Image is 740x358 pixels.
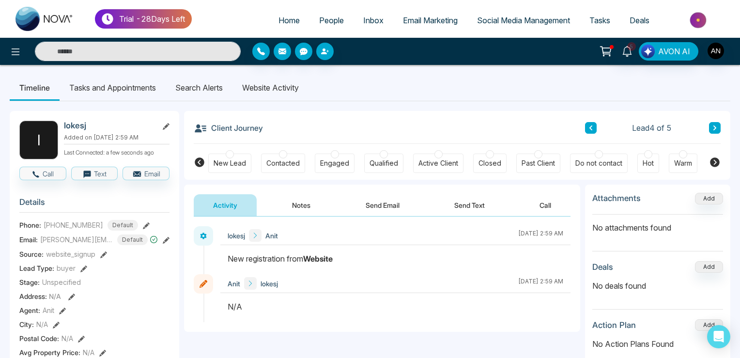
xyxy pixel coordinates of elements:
span: Avg Property Price : [19,347,80,358]
button: Email [123,167,170,180]
span: Stage: [19,277,40,287]
a: Deals [620,11,659,30]
span: Tasks [589,16,610,25]
span: Email Marketing [403,16,458,25]
button: AVON AI [639,42,698,61]
a: Email Marketing [393,11,467,30]
span: Agent: [19,305,40,315]
span: Email: [19,234,38,245]
span: Social Media Management [477,16,570,25]
div: Open Intercom Messenger [707,325,730,348]
div: New Lead [214,158,246,168]
span: lokesj [228,231,245,241]
p: No deals found [592,280,723,292]
span: Anit [228,279,240,289]
span: Lead Type: [19,263,54,273]
span: 5 [627,42,636,51]
button: Add [695,193,723,204]
span: Source: [19,249,44,259]
span: Anit [265,231,278,241]
div: Hot [643,158,654,168]
p: Last Connected: a few seconds ago [64,146,170,157]
img: Lead Flow [641,45,655,58]
div: Do not contact [575,158,622,168]
span: buyer [57,263,76,273]
span: Deals [630,16,649,25]
a: Social Media Management [467,11,580,30]
span: Default [108,220,138,231]
a: Tasks [580,11,620,30]
span: website_signup [46,249,95,259]
div: Warm [674,158,692,168]
div: Past Client [522,158,555,168]
li: Website Activity [232,75,308,101]
span: City : [19,319,34,329]
span: People [319,16,344,25]
span: Unspecified [42,277,81,287]
span: Add [695,194,723,202]
div: Closed [478,158,501,168]
button: Activity [194,194,257,216]
span: Postal Code : [19,333,59,343]
span: Lead 4 of 5 [632,122,672,134]
div: Active Client [418,158,458,168]
button: Add [695,261,723,273]
span: N/A [62,333,73,343]
p: Trial - 28 Days Left [119,13,185,25]
div: [DATE] 2:59 AM [518,229,563,242]
button: Text [71,167,118,180]
span: Address: [19,291,61,301]
a: Home [269,11,309,30]
span: Inbox [363,16,384,25]
span: AVON AI [658,46,690,57]
button: Send Text [435,194,504,216]
li: Search Alerts [166,75,232,101]
span: Default [117,234,148,245]
img: Market-place.gif [664,9,734,31]
div: Qualified [370,158,398,168]
p: Added on [DATE] 2:59 AM [64,133,170,142]
button: Send Email [346,194,419,216]
img: User Avatar [708,43,724,59]
div: [DATE] 2:59 AM [518,277,563,290]
div: l [19,121,58,159]
div: Contacted [266,158,300,168]
a: 5 [616,42,639,59]
a: People [309,11,354,30]
h3: Details [19,197,170,212]
button: Call [520,194,570,216]
span: Home [278,16,300,25]
span: lokesj [261,279,278,289]
p: No attachments found [592,215,723,233]
span: Anit [43,305,54,315]
h3: Action Plan [592,320,636,330]
button: Add [695,319,723,331]
span: Phone: [19,220,41,230]
img: Nova CRM Logo [15,7,74,31]
button: Notes [273,194,330,216]
a: Inbox [354,11,393,30]
li: Timeline [10,75,60,101]
span: N/A [36,319,48,329]
span: [PHONE_NUMBER] [44,220,103,230]
p: No Action Plans Found [592,338,723,350]
span: [PERSON_NAME][EMAIL_ADDRESS][DOMAIN_NAME] [40,234,113,245]
button: Call [19,167,66,180]
div: Engaged [320,158,349,168]
h3: Deals [592,262,613,272]
h2: lokesj [64,121,154,130]
span: N/A [49,292,61,300]
li: Tasks and Appointments [60,75,166,101]
h3: Attachments [592,193,641,203]
h3: Client Journey [194,121,263,135]
span: N/A [83,347,94,358]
